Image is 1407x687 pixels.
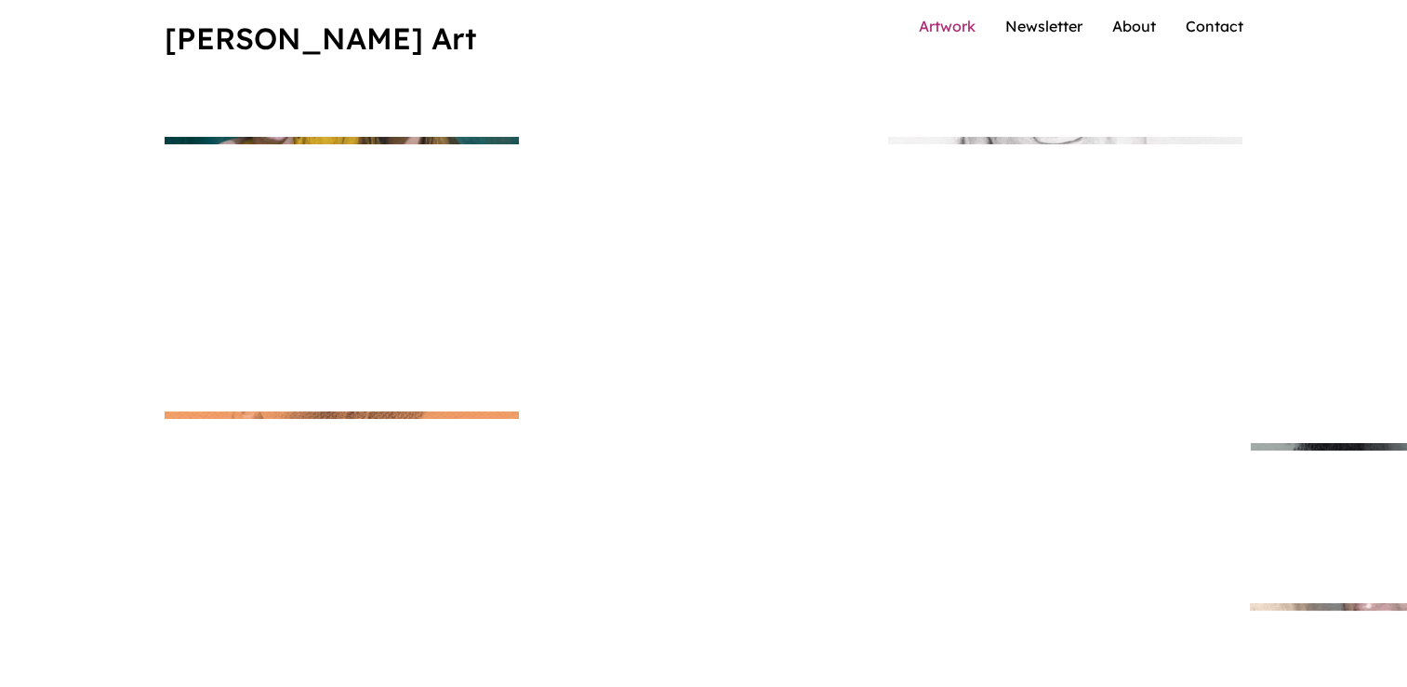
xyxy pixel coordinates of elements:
[165,137,519,144] img: Hannah & Josh
[1005,17,1082,35] a: Newsletter
[919,17,976,35] a: Artwork
[165,20,476,57] a: [PERSON_NAME] Art
[888,137,1242,144] img: Denny
[1186,17,1243,35] a: Contact
[1112,17,1156,35] a: About
[165,411,519,419] img: Eros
